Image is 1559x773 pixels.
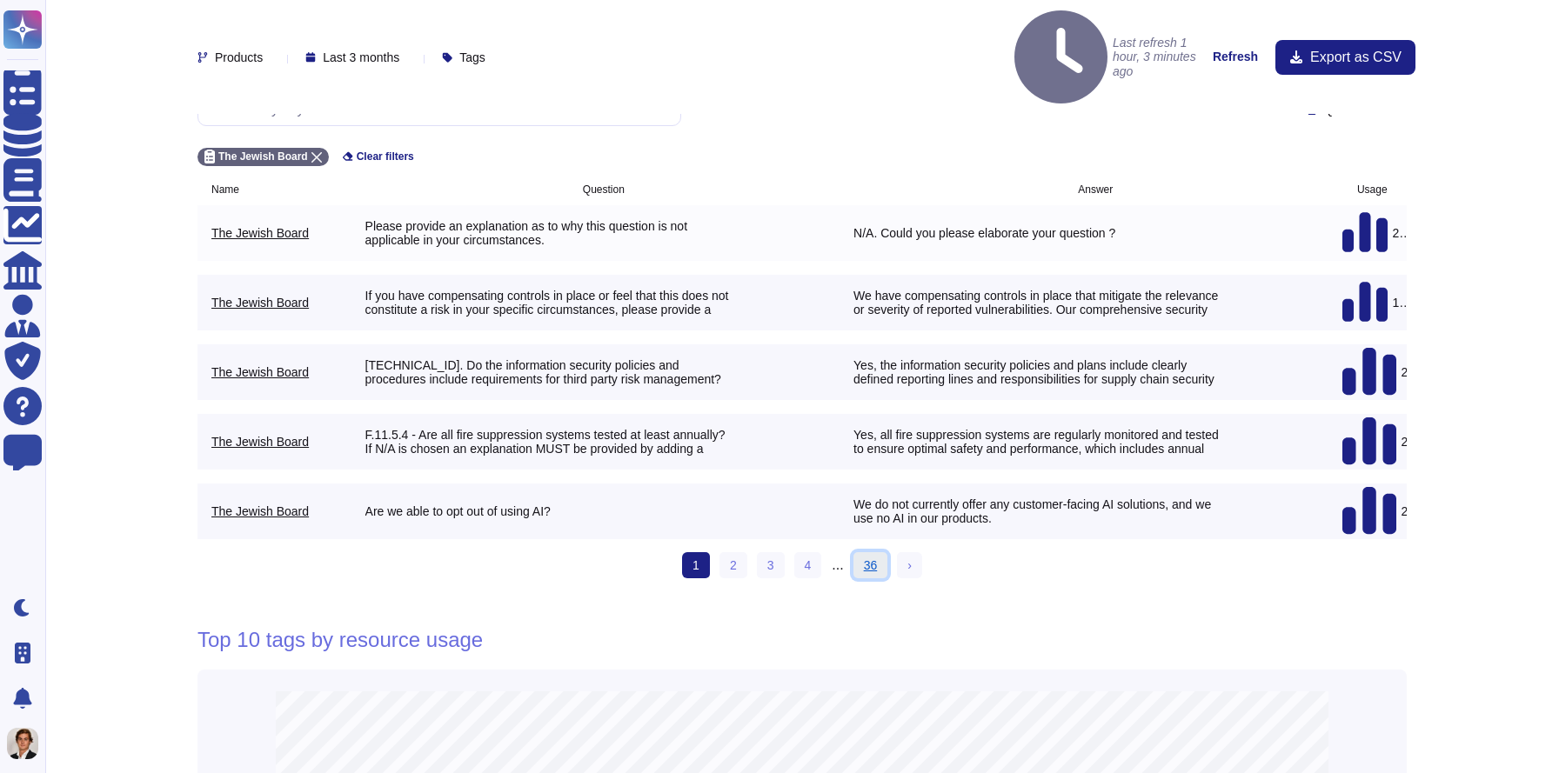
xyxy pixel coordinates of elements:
span: F.11.5.4 - Are all fire suppression systems tested at least annually? If N/A is chosen an explana... [365,428,726,470]
div: Name [211,184,239,195]
img: user [7,728,38,759]
button: user [3,724,50,763]
span: Yes, all fire suppression systems are regularly monitored and tested to ensure optimal safety and... [853,428,1219,470]
div: Answer [1078,184,1113,195]
a: The Jewish Board [211,366,351,378]
span: N/A. Could you please elaborate your question ? [853,226,1115,240]
span: We do not currently offer any customer-facing AI solutions, and we use no AI in our products. [853,497,1211,525]
span: 2 [1401,435,1407,449]
div: Usage [1357,184,1388,195]
a: 3 [757,552,785,578]
span: Are we able to opt out of using AI? [365,504,551,518]
span: We have compensating controls in place that mitigate the relevance or severity of reported vulner... [853,289,1218,497]
h1: Top 10 tags by resource usage [197,628,1407,653]
a: The Jewish Board [211,505,351,517]
span: 2 [1401,504,1407,518]
a: 2 [719,552,747,578]
h4: Last refresh 1 hour, 3 minutes ago [1014,10,1203,103]
span: 206 [1392,226,1407,240]
span: 193 [1392,296,1407,310]
span: The Jewish Board [218,151,308,162]
span: 1 [682,552,710,578]
a: 36 [853,552,888,578]
span: Export as CSV [1310,50,1402,64]
span: 2 [1401,365,1407,379]
span: Clear filters [357,151,414,162]
div: ... [832,551,843,579]
div: Question [583,184,625,195]
span: [TECHNICAL_ID]. Do the information security policies and procedures include requirements for thir... [365,358,721,386]
span: › [907,558,912,572]
a: The Jewish Board [211,297,351,309]
span: Please provide an explanation as to why this question is not applicable in your circumstances. [365,219,687,247]
button: Export as CSV [1275,40,1415,75]
span: Products [215,51,263,63]
span: Tags [459,51,485,63]
span: Last 3 months [323,51,399,63]
a: 4 [794,552,822,578]
span: If you have compensating controls in place or feel that this does not constitute a risk in your s... [365,289,729,344]
span: Questionnaire [1324,103,1400,116]
span: Yes, the information security policies and plans include clearly defined reporting lines and resp... [853,358,1216,470]
a: The Jewish Board [211,436,351,448]
a: The Jewish Board [211,227,351,239]
strong: Refresh [1213,50,1258,63]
